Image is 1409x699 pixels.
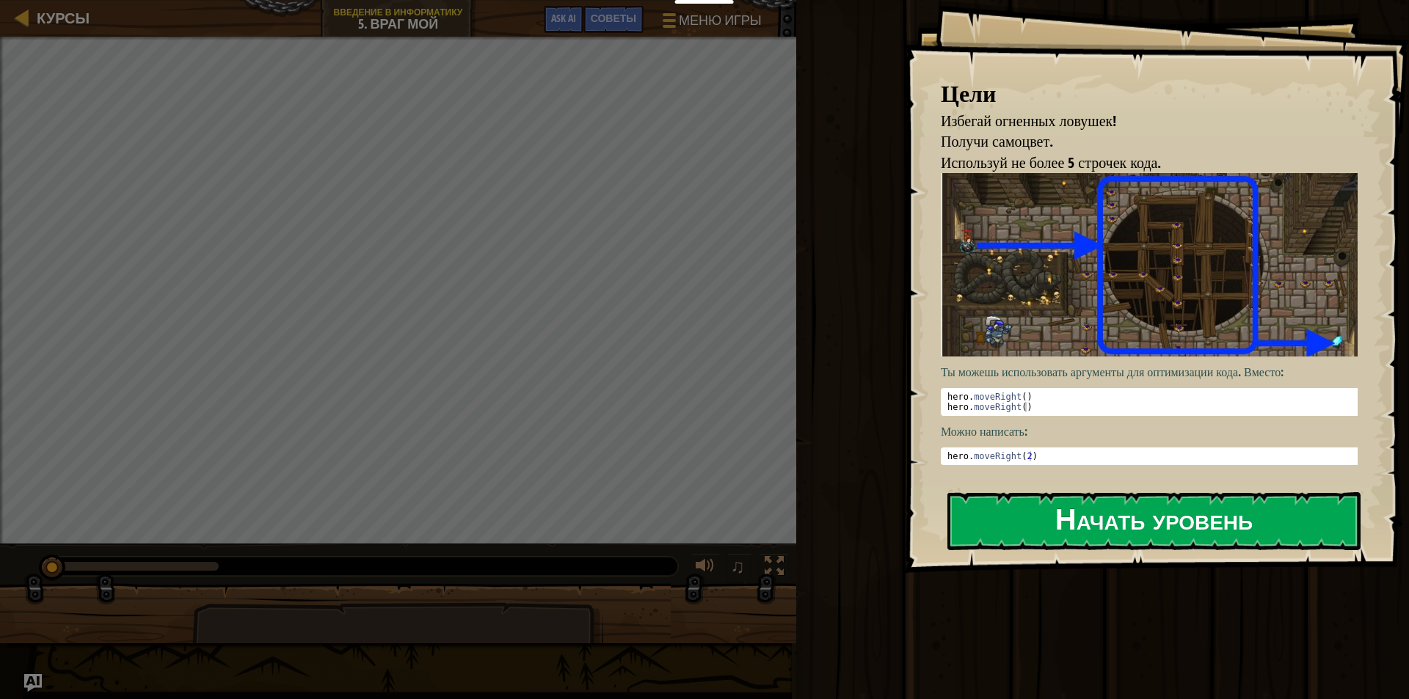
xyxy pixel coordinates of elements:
button: Начать уровень [947,492,1361,550]
li: Получи самоцвет. [922,131,1354,153]
li: Избегай огненных ловушек! [922,111,1354,132]
p: Можно написать: [941,423,1369,440]
button: Регулировать громкость [691,553,720,583]
a: Курсы [29,8,90,28]
p: Ты можешь использовать аргументы для оптимизации кода. Вместо: [941,364,1369,381]
span: ♫ [730,555,745,577]
img: Enemy mine [941,173,1369,356]
li: Используй не более 5 строчек кода. [922,153,1354,174]
span: Получи самоцвет. [941,131,1053,151]
span: Меню игры [679,11,762,30]
button: Переключить полноэкранный режим [760,553,789,583]
button: Ask AI [544,6,583,33]
span: Используй не более 5 строчек кода. [941,153,1161,172]
span: Ask AI [551,11,576,25]
button: Ask AI [24,674,42,692]
button: Меню игры [651,6,771,40]
span: Избегай огненных ловушек! [941,111,1116,131]
div: Цели [941,77,1358,111]
span: Курсы [37,8,90,28]
button: ♫ [727,553,752,583]
span: Советы [591,11,636,25]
